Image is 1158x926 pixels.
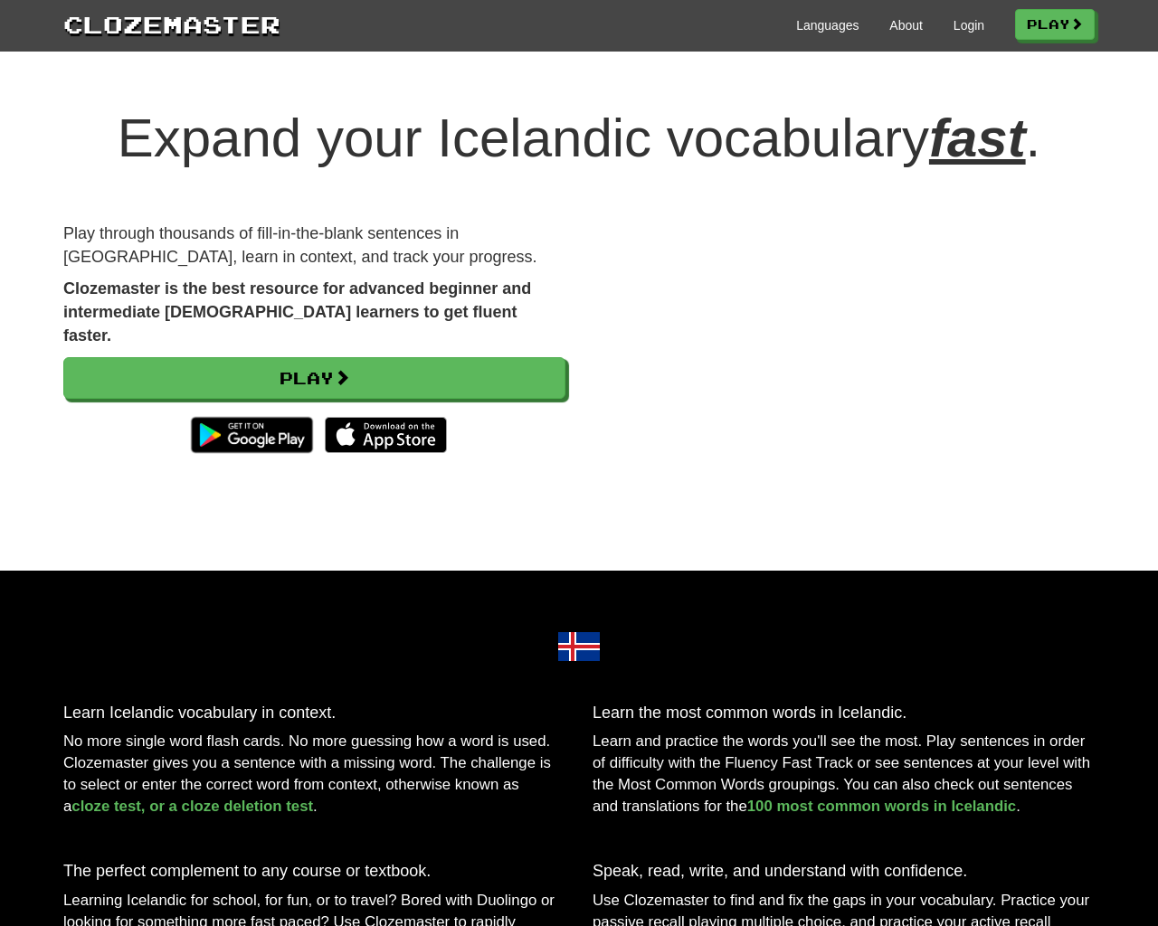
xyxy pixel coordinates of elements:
a: Play [63,357,565,399]
em: fast [929,108,1026,168]
a: 100 most common words in Icelandic [747,798,1016,815]
h3: The perfect complement to any course or textbook. [63,863,565,881]
a: About [889,16,923,34]
a: cloze test, or a cloze deletion test [71,798,313,815]
img: Get it on Google Play [182,408,322,462]
a: Play [1015,9,1095,40]
p: Learn and practice the words you'll see the most. Play sentences in order of difficulty with the ... [593,731,1095,817]
h3: Learn Icelandic vocabulary in context. [63,704,565,723]
img: Download_on_the_App_Store_Badge_US-UK_135x40-25178aeef6eb6b83b96f5f2d004eda3bffbb37122de64afbaef7... [325,417,447,453]
a: Clozemaster [63,7,280,41]
h1: Expand your Icelandic vocabulary . [63,109,1095,168]
a: Languages [796,16,859,34]
h3: Learn the most common words in Icelandic. [593,704,1095,723]
strong: Clozemaster is the best resource for advanced beginner and intermediate [DEMOGRAPHIC_DATA] learne... [63,279,531,344]
p: Play through thousands of fill-in-the-blank sentences in [GEOGRAPHIC_DATA], learn in context, and... [63,222,565,269]
a: Login [954,16,984,34]
p: No more single word flash cards. No more guessing how a word is used. Clozemaster gives you a sen... [63,731,565,817]
h3: Speak, read, write, and understand with confidence. [593,863,1095,881]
